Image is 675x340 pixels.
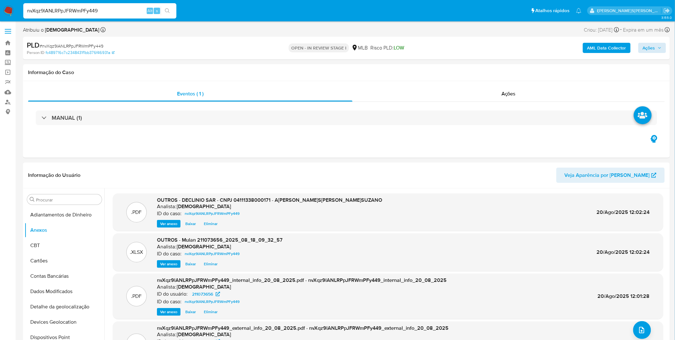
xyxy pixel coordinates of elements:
[394,44,404,51] span: LOW
[28,172,80,178] h1: Informação do Usuário
[25,314,104,330] button: Devices Geolocation
[576,8,582,13] a: Notificações
[157,196,382,204] span: OUTROS - DECLINIO SAR - CNPJ 04111338000171 - A[PERSON_NAME]S[PERSON_NAME]SUZANO
[160,221,177,227] span: Ver anexo
[201,308,221,316] button: Eliminar
[182,250,242,258] a: nvXqz9lANLRPpJFRWmPFy449
[620,26,622,34] span: -
[157,284,176,290] p: Analista:
[597,208,650,216] span: 20/Ago/2025 12:02:24
[25,207,104,223] button: Adiantamentos de Dinheiro
[157,251,182,257] p: ID do caso:
[131,209,142,216] p: .PDF
[182,298,242,306] a: nvXqz9lANLRPpJFRWmPFy449
[44,26,99,34] b: [DEMOGRAPHIC_DATA]
[185,298,240,306] span: nvXqz9lANLRPpJFRWmPFy449
[565,168,650,183] span: Veja Aparência por [PERSON_NAME]
[185,221,196,227] span: Baixar
[157,203,176,210] p: Analista:
[583,43,631,53] button: AML Data Collector
[25,268,104,284] button: Contas Bancárias
[536,7,570,14] span: Atalhos rápidos
[160,309,177,315] span: Ver anexo
[185,250,240,258] span: nvXqz9lANLRPpJFRWmPFy449
[597,8,662,14] p: igor.silva@mercadolivre.com
[182,220,199,228] button: Baixar
[36,110,657,125] div: MANUAL (1)
[27,50,44,56] b: Person ID
[177,90,204,97] span: Eventos ( 1 )
[370,44,404,51] span: Risco PLD:
[157,291,188,297] p: ID do usuário:
[185,261,196,267] span: Baixar
[598,292,650,300] span: 20/Ago/2025 12:01:28
[185,210,240,217] span: nvXqz9lANLRPpJFRWmPFy449
[157,260,181,268] button: Ver anexo
[182,210,242,217] a: nvXqz9lANLRPpJFRWmPFy449
[157,324,449,332] span: nvXqz9lANLRPpJFRWmPFy449_external_info_20_08_2025.pdf - nvXqz9lANLRPpJFRWmPFy449_external_info_20...
[177,331,231,338] h6: [DEMOGRAPHIC_DATA]
[204,261,218,267] span: Eliminar
[587,43,626,53] b: AML Data Collector
[192,290,213,298] span: 211073656
[638,43,666,53] button: Ações
[182,308,199,316] button: Baixar
[501,90,516,97] span: Ações
[597,248,650,256] span: 20/Ago/2025 12:02:24
[157,331,176,338] p: Analista:
[25,299,104,314] button: Detalhe da geolocalização
[556,168,665,183] button: Veja Aparência por [PERSON_NAME]
[40,43,103,49] span: # nvXqz9lANLRPpJFRWmPFy449
[52,114,82,121] h3: MANUAL (1)
[46,50,115,56] a: fc489716c7c2348431f1bb376f46931a
[352,44,368,51] div: MLB
[25,284,104,299] button: Dados Modificados
[623,26,664,34] span: Expira em um mês
[23,7,176,15] input: Pesquise usuários ou casos...
[131,293,142,300] p: .PDF
[177,284,231,290] h6: [DEMOGRAPHIC_DATA]
[185,309,196,315] span: Baixar
[28,69,665,76] h1: Informação do Caso
[27,40,40,50] b: PLD
[156,8,158,14] span: s
[147,8,152,14] span: Alt
[157,276,447,284] span: nvXqz9lANLRPpJFRWmPFy449_internal_info_20_08_2025.pdf - nvXqz9lANLRPpJFRWmPFy449_internal_info_20...
[30,197,35,202] button: Procurar
[289,43,349,52] p: OPEN - IN REVIEW STAGE I
[204,221,218,227] span: Eliminar
[182,260,199,268] button: Baixar
[584,26,619,34] div: Criou: [DATE]
[23,26,99,34] span: Atribuiu o
[25,253,104,268] button: Cartões
[25,238,104,253] button: CBT
[157,220,181,228] button: Ver anexo
[157,308,181,316] button: Ver anexo
[188,290,224,298] a: 211073656
[36,197,99,203] input: Procurar
[130,249,143,256] p: .XLSX
[633,321,651,339] button: upload-file
[157,298,182,305] p: ID do caso:
[157,210,182,217] p: ID do caso:
[177,203,231,210] h6: [DEMOGRAPHIC_DATA]
[157,244,176,250] p: Analista:
[664,7,670,14] a: Sair
[177,244,231,250] h6: [DEMOGRAPHIC_DATA]
[643,43,655,53] span: Ações
[25,223,104,238] button: Anexos
[204,309,218,315] span: Eliminar
[201,220,221,228] button: Eliminar
[157,236,283,244] span: OUTROS - Mulan 211073656_2025_08_18_09_32_57
[160,261,177,267] span: Ver anexo
[201,260,221,268] button: Eliminar
[161,6,174,15] button: search-icon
